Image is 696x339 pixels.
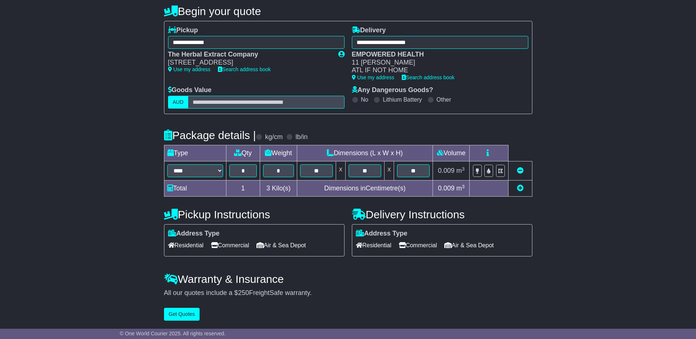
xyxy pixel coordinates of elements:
h4: Warranty & Insurance [164,273,532,285]
h4: Package details | [164,129,256,141]
div: All our quotes include a $ FreightSafe warranty. [164,289,532,297]
label: No [361,96,368,103]
td: Dimensions in Centimetre(s) [297,181,433,197]
label: Any Dangerous Goods? [352,86,433,94]
a: Remove this item [517,167,524,174]
sup: 3 [462,184,465,189]
td: x [336,161,345,181]
td: x [385,161,394,181]
button: Get Quotes [164,308,200,321]
label: Delivery [352,26,386,34]
h4: Begin your quote [164,5,532,17]
a: Use my address [168,66,211,72]
label: Other [437,96,451,103]
a: Search address book [402,74,455,80]
td: Total [164,181,226,197]
td: 1 [226,181,260,197]
span: 0.009 [438,185,455,192]
a: Use my address [352,74,394,80]
label: Pickup [168,26,198,34]
span: © One World Courier 2025. All rights reserved. [120,331,226,336]
td: Volume [433,145,470,161]
a: Search address book [218,66,271,72]
span: Air & Sea Depot [256,240,306,251]
span: m [456,167,465,174]
td: Kilo(s) [260,181,297,197]
div: [STREET_ADDRESS] [168,59,331,67]
label: lb/in [295,133,307,141]
h4: Delivery Instructions [352,208,532,220]
div: The Herbal Extract Company [168,51,331,59]
span: 250 [238,289,249,296]
span: Residential [356,240,391,251]
label: Address Type [356,230,408,238]
td: Dimensions (L x W x H) [297,145,433,161]
label: Goods Value [168,86,212,94]
label: AUD [168,96,189,109]
h4: Pickup Instructions [164,208,345,220]
span: Air & Sea Depot [444,240,494,251]
div: EMPOWERED HEALTH [352,51,521,59]
td: Weight [260,145,297,161]
span: 0.009 [438,167,455,174]
span: Commercial [399,240,437,251]
td: Qty [226,145,260,161]
td: Type [164,145,226,161]
div: ATL IF NOT HOME [352,66,521,74]
div: 11 [PERSON_NAME] [352,59,521,67]
span: 3 [266,185,270,192]
label: Address Type [168,230,220,238]
label: Lithium Battery [383,96,422,103]
span: Commercial [211,240,249,251]
label: kg/cm [265,133,283,141]
span: Residential [168,240,204,251]
sup: 3 [462,166,465,172]
span: m [456,185,465,192]
a: Add new item [517,185,524,192]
